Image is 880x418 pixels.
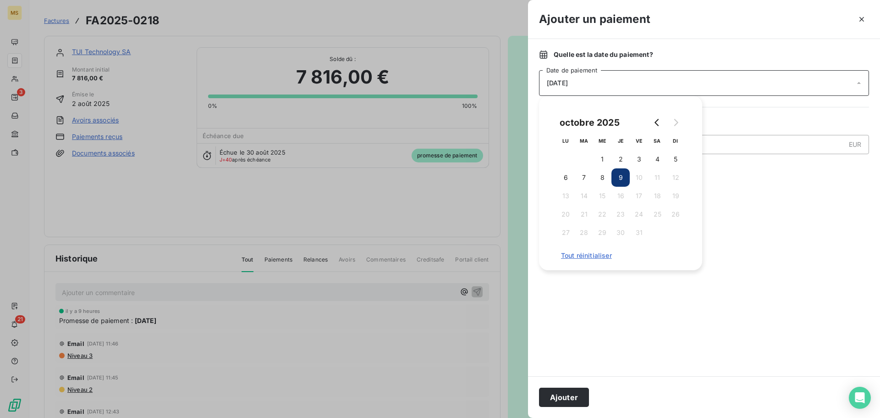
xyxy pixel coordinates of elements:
[648,132,666,150] th: samedi
[539,162,869,171] span: Nouveau solde dû :
[556,132,575,150] th: lundi
[648,168,666,187] button: 11
[593,223,611,242] button: 29
[648,113,666,132] button: Go to previous month
[630,187,648,205] button: 17
[556,115,623,130] div: octobre 2025
[630,132,648,150] th: vendredi
[611,150,630,168] button: 2
[575,187,593,205] button: 14
[648,187,666,205] button: 18
[556,223,575,242] button: 27
[666,113,685,132] button: Go to next month
[575,168,593,187] button: 7
[539,11,650,28] h3: Ajouter un paiement
[593,187,611,205] button: 15
[648,150,666,168] button: 4
[666,168,685,187] button: 12
[666,187,685,205] button: 19
[666,150,685,168] button: 5
[611,132,630,150] th: jeudi
[556,168,575,187] button: 6
[554,50,653,59] span: Quelle est la date du paiement ?
[593,150,611,168] button: 1
[611,168,630,187] button: 9
[575,132,593,150] th: mardi
[593,168,611,187] button: 8
[575,205,593,223] button: 21
[556,187,575,205] button: 13
[630,223,648,242] button: 31
[547,79,568,87] span: [DATE]
[666,132,685,150] th: dimanche
[611,223,630,242] button: 30
[849,387,871,409] div: Open Intercom Messenger
[630,150,648,168] button: 3
[593,132,611,150] th: mercredi
[575,223,593,242] button: 28
[666,205,685,223] button: 26
[556,205,575,223] button: 20
[611,205,630,223] button: 23
[611,187,630,205] button: 16
[561,252,680,259] span: Tout réinitialiser
[630,168,648,187] button: 10
[593,205,611,223] button: 22
[539,388,589,407] button: Ajouter
[630,205,648,223] button: 24
[648,205,666,223] button: 25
